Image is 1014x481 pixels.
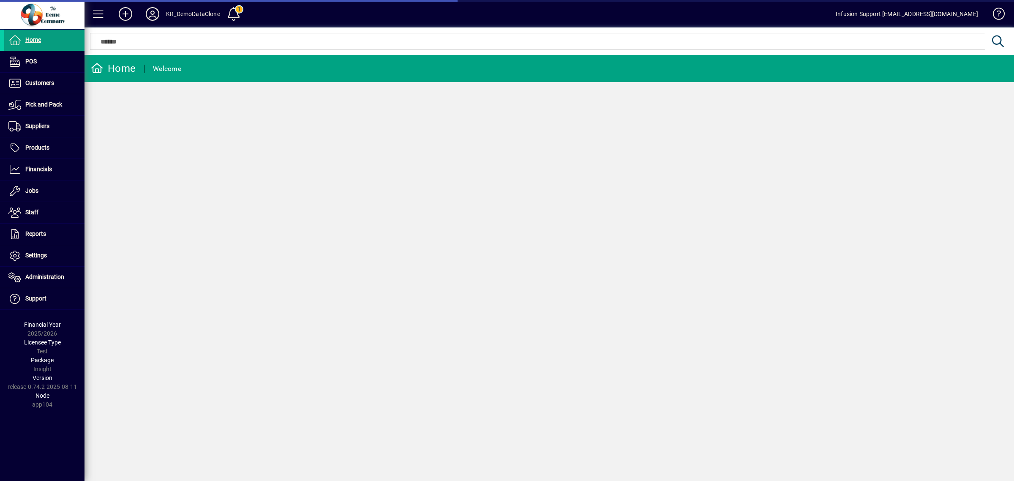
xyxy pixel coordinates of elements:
[25,295,46,302] span: Support
[4,288,84,309] a: Support
[4,73,84,94] a: Customers
[987,2,1003,29] a: Knowledge Base
[33,374,52,381] span: Version
[25,273,64,280] span: Administration
[25,166,52,172] span: Financials
[24,339,61,346] span: Licensee Type
[4,159,84,180] a: Financials
[4,180,84,202] a: Jobs
[35,392,49,399] span: Node
[25,123,49,129] span: Suppliers
[25,79,54,86] span: Customers
[153,62,181,76] div: Welcome
[4,224,84,245] a: Reports
[4,202,84,223] a: Staff
[25,144,49,151] span: Products
[25,187,38,194] span: Jobs
[4,137,84,159] a: Products
[31,357,54,363] span: Package
[25,230,46,237] span: Reports
[4,116,84,137] a: Suppliers
[4,51,84,72] a: POS
[4,245,84,266] a: Settings
[91,62,136,75] div: Home
[25,101,62,108] span: Pick and Pack
[25,209,38,216] span: Staff
[4,94,84,115] a: Pick and Pack
[139,6,166,22] button: Profile
[25,252,47,259] span: Settings
[4,267,84,288] a: Administration
[836,7,978,21] div: Infusion Support [EMAIL_ADDRESS][DOMAIN_NAME]
[24,321,61,328] span: Financial Year
[25,58,37,65] span: POS
[112,6,139,22] button: Add
[166,7,220,21] div: KR_DemoDataClone
[25,36,41,43] span: Home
